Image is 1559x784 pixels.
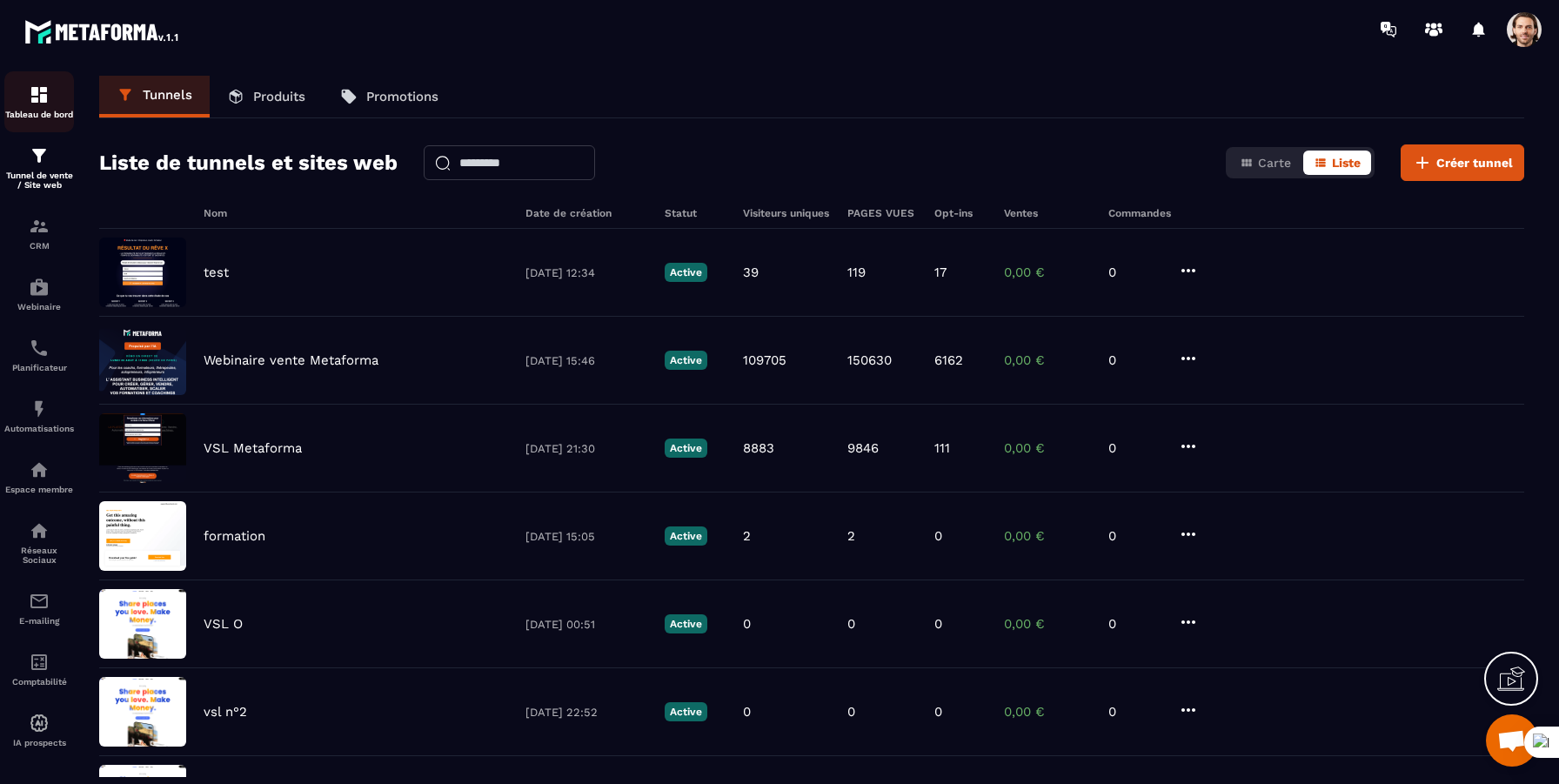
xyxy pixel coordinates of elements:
[29,216,50,237] img: formation
[1303,151,1371,175] button: Liste
[4,385,74,446] a: automationsautomationsAutomatisations
[525,618,647,631] p: [DATE] 00:51
[99,145,398,180] h2: Liste de tunnels et sites web
[847,265,866,280] p: 119
[743,528,751,544] p: 2
[99,501,186,571] img: image
[934,528,942,544] p: 0
[1004,352,1091,368] p: 0,00 €
[665,263,707,282] p: Active
[4,507,74,578] a: social-networksocial-networkRéseaux Sociaux
[4,363,74,372] p: Planificateur
[1004,616,1091,632] p: 0,00 €
[934,704,942,720] p: 0
[1004,440,1091,456] p: 0,00 €
[1108,440,1161,456] p: 0
[204,352,378,368] p: Webinaire vente Metaforma
[525,442,647,455] p: [DATE] 21:30
[29,652,50,673] img: accountant
[29,399,50,419] img: automations
[4,302,74,312] p: Webinaire
[1108,528,1161,544] p: 0
[847,528,855,544] p: 2
[204,265,229,280] p: test
[934,207,987,219] h6: Opt-ins
[934,265,947,280] p: 17
[204,616,243,632] p: VSL O
[204,528,265,544] p: formation
[934,440,950,456] p: 111
[4,446,74,507] a: automationsautomationsEspace membre
[847,704,855,720] p: 0
[4,578,74,639] a: emailemailE-mailing
[4,738,74,747] p: IA prospects
[210,76,323,117] a: Produits
[99,677,186,747] img: image
[4,203,74,264] a: formationformationCRM
[847,440,879,456] p: 9846
[743,265,759,280] p: 39
[743,704,751,720] p: 0
[665,207,726,219] h6: Statut
[1108,265,1161,280] p: 0
[99,589,186,659] img: image
[323,76,456,117] a: Promotions
[4,325,74,385] a: schedulerschedulerPlanificateur
[1108,704,1161,720] p: 0
[29,277,50,298] img: automations
[1004,265,1091,280] p: 0,00 €
[743,207,830,219] h6: Visiteurs uniques
[29,713,50,734] img: automations
[99,413,186,483] img: image
[1004,528,1091,544] p: 0,00 €
[847,616,855,632] p: 0
[29,591,50,612] img: email
[99,325,186,395] img: image
[4,639,74,700] a: accountantaccountantComptabilité
[366,89,438,104] p: Promotions
[743,352,786,368] p: 109705
[525,207,647,219] h6: Date de création
[525,354,647,367] p: [DATE] 15:46
[4,171,74,190] p: Tunnel de vente / Site web
[665,439,707,458] p: Active
[1108,207,1171,219] h6: Commandes
[847,352,892,368] p: 150630
[665,614,707,633] p: Active
[204,440,302,456] p: VSL Metaforma
[1004,704,1091,720] p: 0,00 €
[1436,154,1513,171] span: Créer tunnel
[29,84,50,105] img: formation
[4,677,74,687] p: Comptabilité
[253,89,305,104] p: Produits
[1004,207,1091,219] h6: Ventes
[1258,156,1291,170] span: Carte
[204,207,508,219] h6: Nom
[1108,616,1161,632] p: 0
[4,546,74,565] p: Réseaux Sociaux
[525,530,647,543] p: [DATE] 15:05
[4,110,74,119] p: Tableau de bord
[4,264,74,325] a: automationsautomationsWebinaire
[4,485,74,494] p: Espace membre
[934,352,963,368] p: 6162
[143,87,192,103] p: Tunnels
[99,76,210,117] a: Tunnels
[665,702,707,721] p: Active
[4,241,74,251] p: CRM
[29,145,50,166] img: formation
[525,706,647,719] p: [DATE] 22:52
[24,16,181,47] img: logo
[1332,156,1361,170] span: Liste
[4,424,74,433] p: Automatisations
[4,71,74,132] a: formationformationTableau de bord
[665,351,707,370] p: Active
[1108,352,1161,368] p: 0
[743,616,751,632] p: 0
[29,338,50,358] img: scheduler
[743,440,774,456] p: 8883
[525,266,647,279] p: [DATE] 12:34
[665,526,707,546] p: Active
[4,616,74,626] p: E-mailing
[204,704,247,720] p: vsl n°2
